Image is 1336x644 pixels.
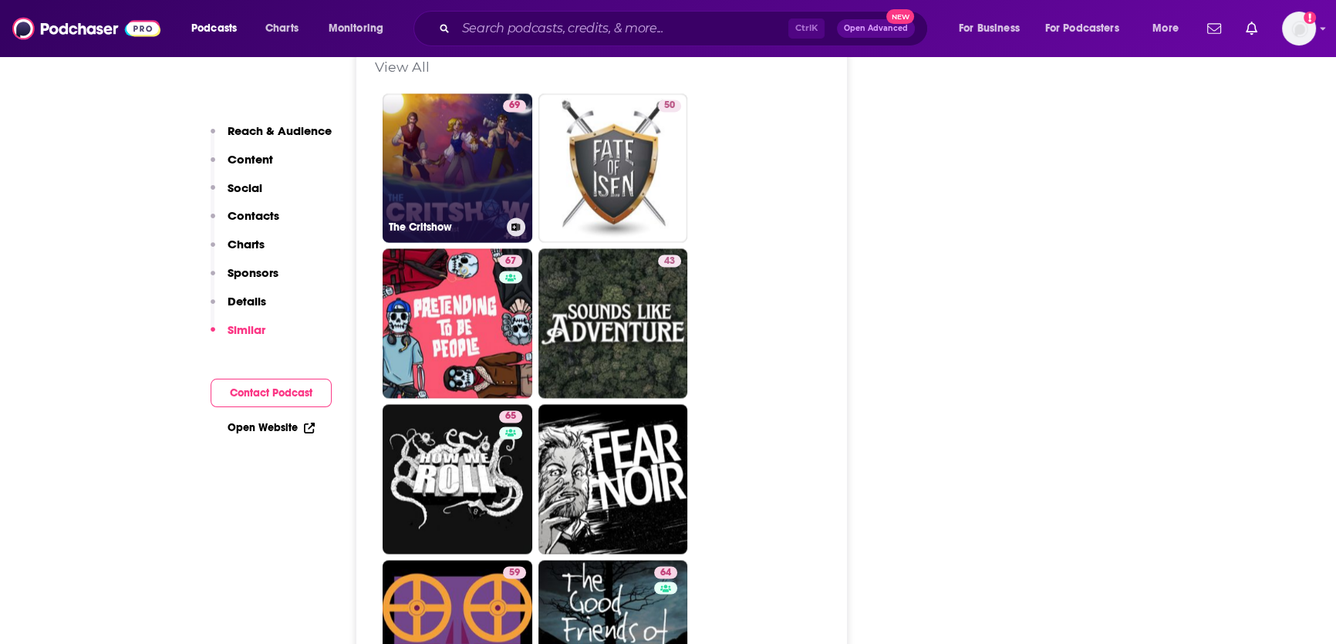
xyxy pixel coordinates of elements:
[788,19,825,39] span: Ctrl K
[318,16,403,41] button: open menu
[456,16,788,41] input: Search podcasts, credits, & more...
[180,16,257,41] button: open menu
[505,409,516,424] span: 65
[1282,12,1316,46] img: User Profile
[499,410,522,423] a: 65
[389,221,501,234] h3: The Critshow
[228,152,273,167] p: Content
[228,322,265,337] p: Similar
[1282,12,1316,46] span: Logged in as Pickaxe
[837,19,915,38] button: Open AdvancedNew
[329,18,383,39] span: Monitoring
[509,98,520,113] span: 69
[538,248,688,398] a: 43
[211,379,332,407] button: Contact Podcast
[664,98,675,113] span: 50
[505,254,516,269] span: 67
[211,180,262,209] button: Social
[211,237,265,265] button: Charts
[211,123,332,152] button: Reach & Audience
[948,16,1039,41] button: open menu
[844,25,908,32] span: Open Advanced
[509,565,520,580] span: 59
[265,18,299,39] span: Charts
[1045,18,1119,39] span: For Podcasters
[499,255,522,267] a: 67
[228,421,315,434] a: Open Website
[664,254,675,269] span: 43
[383,93,532,243] a: 69The Critshow
[959,18,1020,39] span: For Business
[886,9,914,24] span: New
[1142,16,1198,41] button: open menu
[211,208,279,237] button: Contacts
[255,16,308,41] a: Charts
[383,404,532,554] a: 65
[228,123,332,138] p: Reach & Audience
[211,265,278,294] button: Sponsors
[1240,15,1263,42] a: Show notifications dropdown
[211,152,273,180] button: Content
[228,180,262,195] p: Social
[383,248,532,398] a: 67
[211,294,266,322] button: Details
[1035,16,1142,41] button: open menu
[538,93,688,243] a: 50
[228,237,265,251] p: Charts
[228,294,266,309] p: Details
[1152,18,1179,39] span: More
[1282,12,1316,46] button: Show profile menu
[12,14,160,43] img: Podchaser - Follow, Share and Rate Podcasts
[658,99,681,112] a: 50
[228,265,278,280] p: Sponsors
[375,59,430,75] a: View All
[428,11,943,46] div: Search podcasts, credits, & more...
[658,255,681,267] a: 43
[503,99,526,112] a: 69
[211,322,265,351] button: Similar
[503,566,526,578] a: 59
[228,208,279,223] p: Contacts
[660,565,671,580] span: 64
[191,18,237,39] span: Podcasts
[654,566,677,578] a: 64
[1304,12,1316,24] svg: Add a profile image
[1201,15,1227,42] a: Show notifications dropdown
